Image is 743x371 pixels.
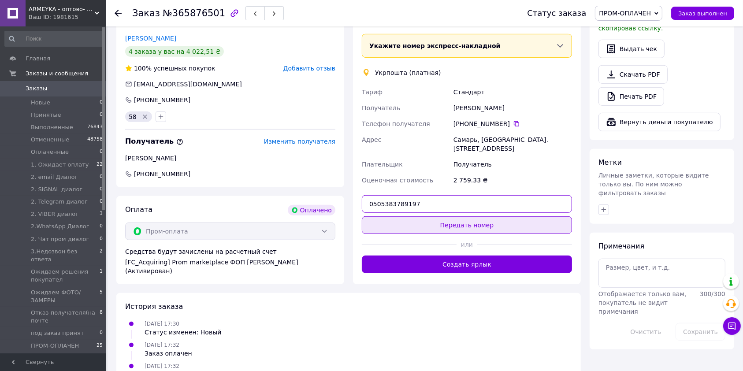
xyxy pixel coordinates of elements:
[100,289,103,304] span: 5
[700,290,725,297] span: 300 / 300
[134,81,242,88] span: [EMAIL_ADDRESS][DOMAIN_NAME]
[145,363,179,369] span: [DATE] 17:32
[100,148,103,156] span: 0
[31,309,100,325] span: Отказ получателя(на почте
[31,198,88,206] span: 2. Telegram диалог
[453,119,572,128] div: [PHONE_NUMBER]
[87,136,103,144] span: 48758
[362,104,400,111] span: Получатель
[31,161,89,169] span: 1. Ожидает оплату
[87,123,103,131] span: 76843
[362,216,572,234] button: Передать номер
[26,70,88,78] span: Заказы и сообщения
[362,177,434,184] span: Оценочная стоимость
[31,99,50,107] span: Новые
[115,9,122,18] div: Вернуться назад
[527,9,586,18] div: Статус заказа
[31,136,69,144] span: Отмененные
[671,7,734,20] button: Заказ выполнен
[599,10,651,17] span: ПРОМ-ОПЛАЧЕН
[125,154,335,163] div: [PERSON_NAME]
[4,31,104,47] input: Поиск
[100,99,103,107] span: 0
[100,210,103,218] span: 3
[31,289,100,304] span: Ожидаем ФОТО/ЗАМЕРЫ
[362,120,430,127] span: Телефон получателя
[26,85,47,93] span: Заказы
[125,46,224,57] div: 4 заказа у вас на 4 022,51 ₴
[362,161,403,168] span: Плательщик
[457,240,478,249] span: или
[31,173,78,181] span: 2. email Диалог
[100,268,103,284] span: 1
[145,342,179,348] span: [DATE] 17:32
[31,235,89,243] span: 2. Чат пром диалог
[264,138,335,145] span: Изменить получателя
[100,223,103,230] span: 0
[125,64,215,73] div: успешных покупок
[362,195,572,213] input: Номер экспресс-накладной
[598,113,721,131] button: Вернуть деньги покупателю
[598,158,622,167] span: Метки
[452,156,574,172] div: Получатель
[362,256,572,273] button: Создать ярлык
[29,5,95,13] span: ARMEYKA - оптово- розничная база- Военторг
[369,42,501,49] span: Укажите номер экспресс-накладной
[100,198,103,206] span: 0
[288,205,335,215] div: Оплачено
[362,136,381,143] span: Адрес
[31,342,79,350] span: ПРОМ-ОПЛАЧЕН
[125,302,183,311] span: История заказа
[31,123,73,131] span: Выполненные
[678,10,727,17] span: Заказ выполнен
[598,40,665,58] button: Выдать чек
[125,137,183,145] span: Получатель
[31,148,69,156] span: Оплаченные
[723,317,741,335] button: Чат с покупателем
[133,96,191,104] div: [PHONE_NUMBER]
[125,205,152,214] span: Оплата
[132,8,160,19] span: Заказ
[141,113,149,120] svg: Удалить метку
[100,173,103,181] span: 0
[31,111,61,119] span: Принятые
[452,172,574,188] div: 2 759.33 ₴
[100,329,103,337] span: 0
[31,268,100,284] span: Ожидаем решения покупател
[598,7,719,32] span: У вас есть 27 дней, чтобы отправить запрос на отзыв покупателю, скопировав ссылку.
[31,329,84,337] span: под заказ принят
[598,242,644,250] span: Примечания
[145,328,221,337] div: Статус изменен: Новый
[163,8,225,19] span: №365876501
[452,100,574,116] div: [PERSON_NAME]
[373,68,443,77] div: Укрпошта (платная)
[134,65,152,72] span: 100%
[31,210,78,218] span: 2. VIBER диалог
[145,349,192,358] div: Заказ оплачен
[598,65,668,84] a: Скачать PDF
[283,65,335,72] span: Добавить отзыв
[100,248,103,263] span: 2
[598,87,664,106] a: Печать PDF
[145,321,179,327] span: [DATE] 17:30
[100,309,103,325] span: 8
[452,132,574,156] div: Самарь, [GEOGRAPHIC_DATA]. [STREET_ADDRESS]
[100,185,103,193] span: 0
[125,258,335,275] div: [FC_Acquiring] Prom marketplace ФОП [PERSON_NAME] (Активирован)
[598,172,709,197] span: Личные заметки, которые видите только вы. По ним можно фильтровать заказы
[26,55,50,63] span: Главная
[129,113,137,120] span: 58
[362,89,383,96] span: Тариф
[31,248,100,263] span: 3.Недозвон без ответа
[97,161,103,169] span: 22
[598,290,687,315] span: Отображается только вам, покупатель не видит примечания
[31,223,89,230] span: 2.WhatsApp Диалог
[133,170,191,178] span: [PHONE_NUMBER]
[125,247,335,275] div: Средства будут зачислены на расчетный счет
[29,13,106,21] div: Ваш ID: 1981615
[97,342,103,350] span: 25
[452,84,574,100] div: Стандарт
[31,185,82,193] span: 2. SIGNAL диалог
[100,111,103,119] span: 0
[125,35,176,42] a: [PERSON_NAME]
